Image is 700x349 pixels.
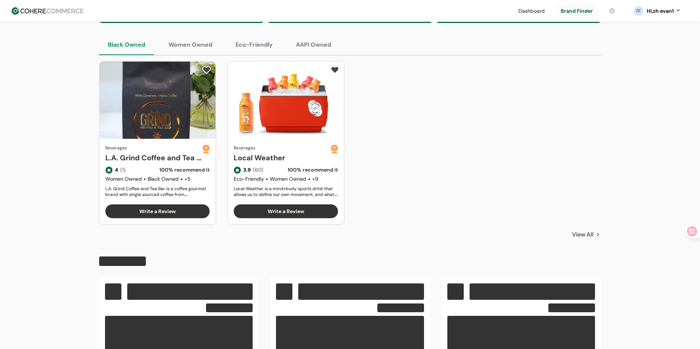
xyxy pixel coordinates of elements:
img: Cohere Logo [12,7,83,15]
button: Hi,zh evan1 [647,7,681,15]
div: Hi, zh evan1 [647,7,674,15]
button: Write a Review [105,204,210,218]
button: add to favorite [329,64,341,75]
button: AAPI Owned [287,35,340,55]
a: L.A. Grind Coffee and Tea Bar [105,152,202,163]
a: Local Weather [234,152,331,163]
button: Eco-Friendly [227,35,281,55]
button: add to favorite [201,64,213,75]
button: Write a Review [234,204,338,218]
a: View All [572,230,601,239]
button: Black Owned [99,35,154,55]
svg: 0 percent [633,5,644,16]
button: Women Owned [160,35,221,55]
